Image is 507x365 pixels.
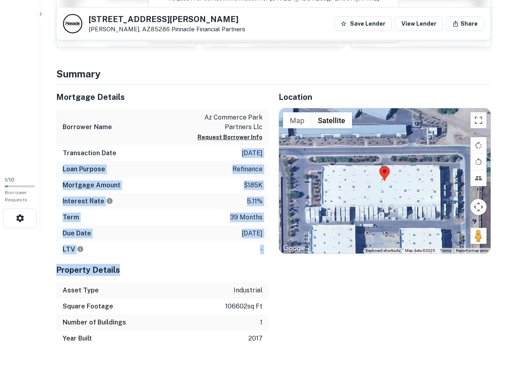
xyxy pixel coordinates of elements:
[281,243,307,253] img: Google
[63,164,105,174] h6: Loan Purpose
[56,67,491,81] h4: Summary
[77,245,84,253] svg: LTVs displayed on the website are for informational purposes only and may be reported incorrectly...
[467,301,507,339] iframe: Chat Widget
[470,137,487,153] button: Rotate map clockwise
[63,318,126,327] h6: Number of Buildings
[198,132,263,142] button: Request Borrower Info
[56,264,269,276] h5: Property Details
[63,334,92,343] h6: Year Built
[395,16,443,31] a: View Lender
[63,180,120,190] h6: Mortgage Amount
[5,190,27,203] span: Borrower Requests
[63,122,112,132] h6: Borrower Name
[63,245,84,254] h6: LTV
[470,228,487,244] button: Drag Pegman onto the map to open Street View
[244,180,263,190] p: $185k
[470,112,487,128] button: Toggle fullscreen view
[470,199,487,215] button: Map camera controls
[63,213,79,222] h6: Term
[405,248,435,253] span: Map data ©2025
[366,248,400,253] button: Keyboard shortcuts
[56,91,269,103] h5: Mortgage Details
[232,164,263,174] p: refinance
[89,15,245,23] h5: [STREET_ADDRESS][PERSON_NAME]
[242,148,263,158] p: [DATE]
[63,286,99,295] h6: Asset Type
[106,197,113,205] svg: The interest rates displayed on the website are for informational purposes only and may be report...
[446,16,484,31] button: Share
[283,112,311,128] button: Show street map
[63,302,113,311] h6: Square Footage
[248,334,263,343] p: 2017
[247,197,263,206] p: 5.11%
[230,213,263,222] p: 39 months
[279,91,491,103] h5: Location
[63,197,113,206] h6: Interest Rate
[190,113,263,132] p: az commerce park partners llc
[470,170,487,186] button: Tilt map
[456,248,488,253] a: Report a map error
[5,177,14,183] span: 1 / 10
[63,229,91,238] h6: Due Date
[234,286,263,295] p: industrial
[63,148,116,158] h6: Transaction Date
[470,154,487,170] button: Rotate map counterclockwise
[281,243,307,253] a: Open this area in Google Maps (opens a new window)
[440,248,451,253] a: Terms
[334,16,392,31] button: Save Lender
[171,26,245,32] a: Pinnacle Financial Partners
[89,26,245,33] p: [PERSON_NAME], AZ85286
[260,318,263,327] p: 1
[260,245,263,254] p: -
[225,302,263,311] p: 106602 sq ft
[242,229,263,238] p: [DATE]
[311,112,352,128] button: Show satellite imagery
